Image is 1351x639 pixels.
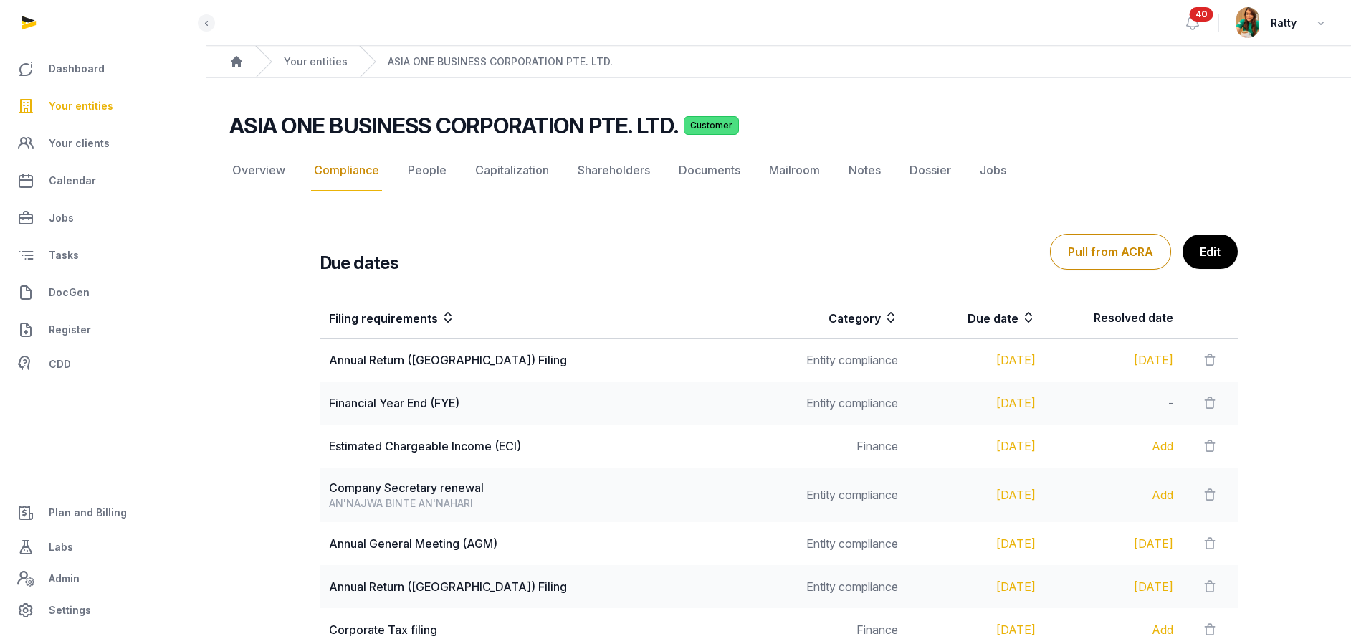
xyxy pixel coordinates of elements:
a: Dossier [907,150,954,191]
div: Annual Return ([GEOGRAPHIC_DATA]) Filing [329,578,761,595]
td: Entity compliance [769,382,907,425]
th: Resolved date [1044,298,1182,339]
a: DocGen [11,275,194,310]
nav: Tabs [229,150,1328,191]
img: avatar [1236,7,1259,38]
div: Annual General Meeting (AGM) [329,535,761,552]
button: Pull from ACRA [1050,234,1171,270]
th: Filing requirements [320,298,770,339]
td: Entity compliance [769,522,907,565]
span: Register [49,321,91,339]
div: Annual Return ([GEOGRAPHIC_DATA]) Filing [329,351,761,369]
a: Your clients [11,126,194,161]
div: [DATE] [915,578,1036,595]
a: CDD [11,350,194,379]
div: Add [1053,437,1173,455]
span: CDD [49,356,71,373]
div: [DATE] [915,535,1036,552]
div: AN'NAJWA BINTE AN'NAHARI [329,496,761,511]
span: Labs [49,539,73,556]
a: Capitalization [472,150,552,191]
span: Ratty [1271,14,1297,32]
div: [DATE] [915,351,1036,369]
h3: Due dates [320,252,399,275]
span: Calendar [49,172,96,189]
a: Tasks [11,238,194,273]
span: Jobs [49,209,74,227]
div: [DATE] [1053,578,1173,595]
td: Entity compliance [769,565,907,608]
a: Your entities [11,89,194,123]
span: Dashboard [49,60,105,77]
nav: Breadcrumb [206,46,1351,78]
a: People [405,150,449,191]
span: Plan and Billing [49,504,127,521]
a: Mailroom [766,150,823,191]
a: Labs [11,530,194,564]
div: Financial Year End (FYE) [329,394,761,412]
div: [DATE] [915,437,1036,455]
a: Calendar [11,164,194,198]
div: [DATE] [915,394,1036,412]
div: [DATE] [915,486,1036,503]
span: 40 [1190,7,1213,22]
a: Documents [676,150,743,191]
span: Your clients [49,135,110,152]
div: - [1053,394,1173,412]
td: Entity compliance [769,339,907,382]
h2: ASIA ONE BUSINESS CORPORATION PTE. LTD. [229,113,678,138]
a: Plan and Billing [11,496,194,530]
a: Jobs [11,201,194,235]
span: Customer [684,116,739,135]
a: Admin [11,564,194,593]
a: Compliance [311,150,382,191]
div: Add [1053,621,1173,638]
span: Your entities [49,98,113,115]
div: [DATE] [915,621,1036,638]
div: Add [1053,486,1173,503]
a: Notes [846,150,884,191]
th: Category [769,298,907,339]
div: Company Secretary renewal [329,479,761,496]
span: Admin [49,570,80,587]
a: Register [11,313,194,347]
a: Overview [229,150,288,191]
div: Corporate Tax filing [329,621,761,638]
a: Jobs [977,150,1009,191]
div: [DATE] [1053,351,1173,369]
span: DocGen [49,284,90,301]
td: Finance [769,425,907,468]
span: Settings [49,602,91,619]
div: Estimated Chargeable Income (ECI) [329,437,761,455]
a: Edit [1183,235,1238,269]
a: Settings [11,593,194,628]
a: Dashboard [11,52,194,86]
th: Due date [907,298,1044,339]
div: [DATE] [1053,535,1173,552]
td: Entity compliance [769,468,907,522]
a: Shareholders [575,150,653,191]
span: Tasks [49,247,79,264]
a: Your entities [284,55,348,69]
a: ASIA ONE BUSINESS CORPORATION PTE. LTD. [388,55,613,69]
